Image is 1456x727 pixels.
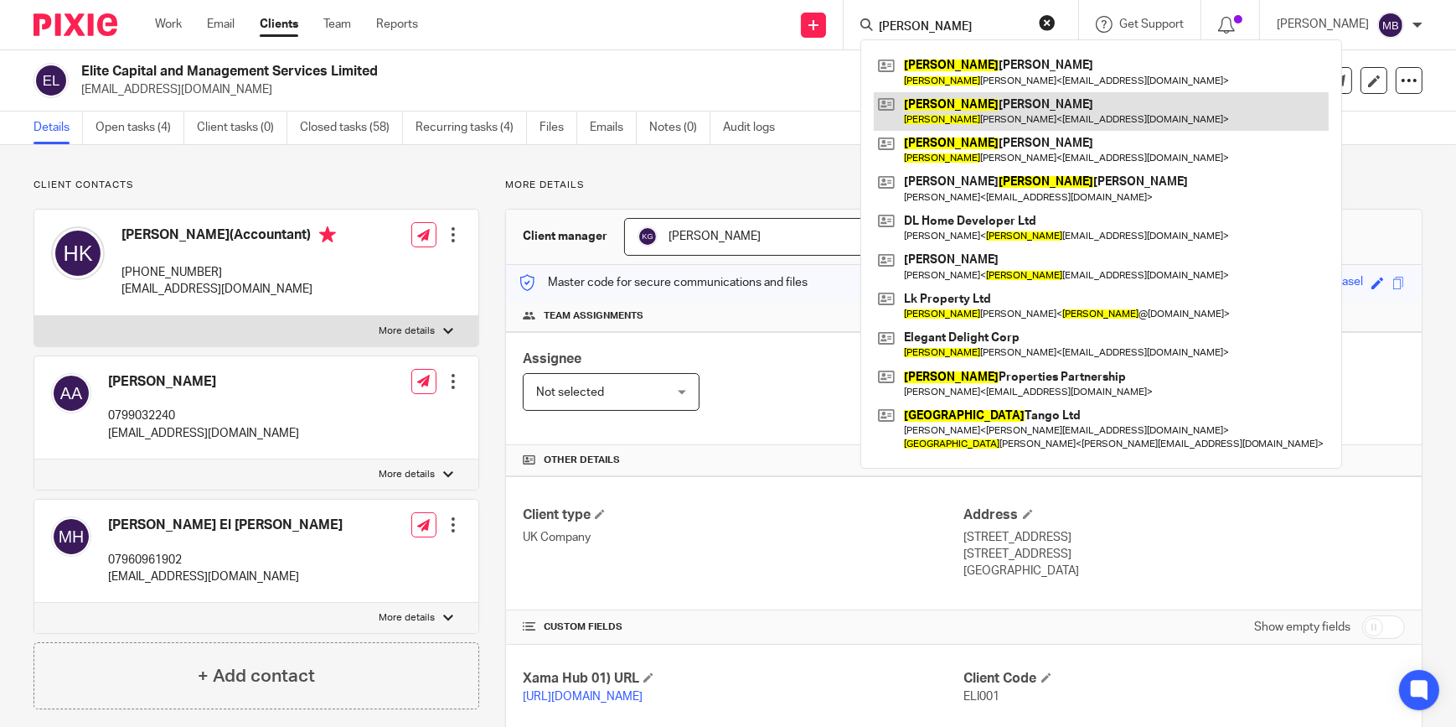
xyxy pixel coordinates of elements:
a: Emails [590,112,637,144]
h4: [PERSON_NAME] [108,373,299,391]
h4: Xama Hub 01) URL [523,670,963,688]
p: More details [505,179,1422,192]
a: Details [34,112,83,144]
p: 0799032240 [108,408,299,424]
img: svg%3E [51,517,91,557]
p: 07960961902 [108,552,343,569]
p: [EMAIL_ADDRESS][DOMAIN_NAME] [121,281,336,298]
a: Closed tasks (58) [300,112,403,144]
a: Files [540,112,577,144]
p: [PHONE_NUMBER] [121,264,336,281]
span: Team assignments [544,309,643,323]
h4: [PERSON_NAME](Accountant) [121,226,336,247]
h2: Elite Capital and Management Services Limited [81,63,972,80]
p: [PERSON_NAME] [1277,16,1369,33]
span: Not selected [536,387,604,398]
p: UK Company [523,529,963,546]
span: Get Support [1119,18,1184,30]
p: [GEOGRAPHIC_DATA] [964,563,1405,579]
button: Clear [1039,14,1056,31]
img: svg%3E [34,63,69,98]
p: More details [379,611,435,625]
p: Client contacts [34,179,479,192]
a: Team [323,16,351,33]
img: svg%3E [1377,12,1404,39]
p: [EMAIL_ADDRESS][DOMAIN_NAME] [108,425,299,442]
h3: Client manager [523,228,607,245]
img: svg%3E [51,373,91,413]
span: Assignee [523,352,581,366]
img: svg%3E [51,226,105,280]
a: Clients [260,16,298,33]
h4: CUSTOM FIELDS [523,621,963,634]
a: Notes (0) [649,112,710,144]
img: Pixie [34,13,117,36]
p: Master code for secure communications and files [519,274,808,291]
a: Reports [376,16,418,33]
a: Work [155,16,182,33]
span: Other details [544,454,620,467]
p: [EMAIL_ADDRESS][DOMAIN_NAME] [81,81,1195,98]
span: [PERSON_NAME] [669,231,761,242]
span: ELI001 [964,691,1000,703]
h4: Address [964,506,1405,524]
p: More details [379,325,435,338]
h4: + Add contact [198,663,315,689]
a: [URL][DOMAIN_NAME] [523,691,643,703]
p: [STREET_ADDRESS] [964,546,1405,563]
a: Client tasks (0) [197,112,287,144]
img: svg%3E [638,226,658,247]
i: Primary [319,226,336,243]
p: [EMAIL_ADDRESS][DOMAIN_NAME] [108,569,343,585]
a: Recurring tasks (4) [416,112,527,144]
label: Show empty fields [1254,619,1350,636]
input: Search [877,20,1028,35]
h4: [PERSON_NAME] El [PERSON_NAME] [108,517,343,534]
h4: Client Code [964,670,1405,688]
a: Audit logs [723,112,787,144]
h4: Client type [523,506,963,524]
a: Email [207,16,235,33]
a: Open tasks (4) [96,112,184,144]
p: More details [379,468,435,481]
p: [STREET_ADDRESS] [964,529,1405,546]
